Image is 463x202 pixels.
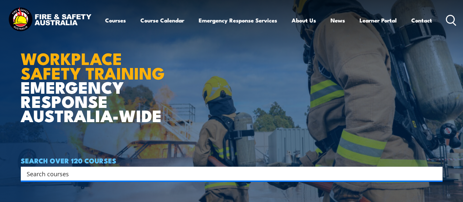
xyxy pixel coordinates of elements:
[411,12,432,29] a: Contact
[360,12,397,29] a: Learner Portal
[331,12,345,29] a: News
[292,12,316,29] a: About Us
[140,12,184,29] a: Course Calendar
[105,12,126,29] a: Courses
[21,45,165,85] strong: WORKPLACE SAFETY TRAINING
[199,12,277,29] a: Emergency Response Services
[28,169,429,178] form: Search form
[21,157,443,164] h4: SEARCH OVER 120 COURSES
[431,169,440,178] button: Search magnifier button
[27,169,428,179] input: Search input
[21,34,182,122] h1: EMERGENCY RESPONSE AUSTRALIA-WIDE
